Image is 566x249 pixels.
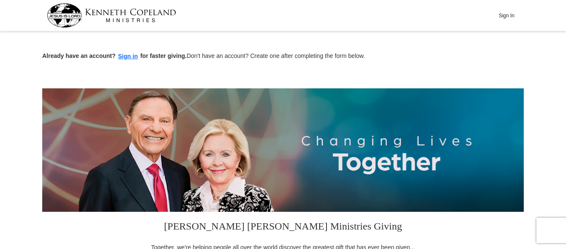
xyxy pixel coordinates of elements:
[146,212,420,243] h3: [PERSON_NAME] [PERSON_NAME] Ministries Giving
[116,52,141,61] button: Sign in
[42,52,187,59] strong: Already have an account? for faster giving.
[47,3,176,27] img: kcm-header-logo.svg
[42,52,524,61] p: Don't have an account? Create one after completing the form below.
[494,9,519,22] button: Sign In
